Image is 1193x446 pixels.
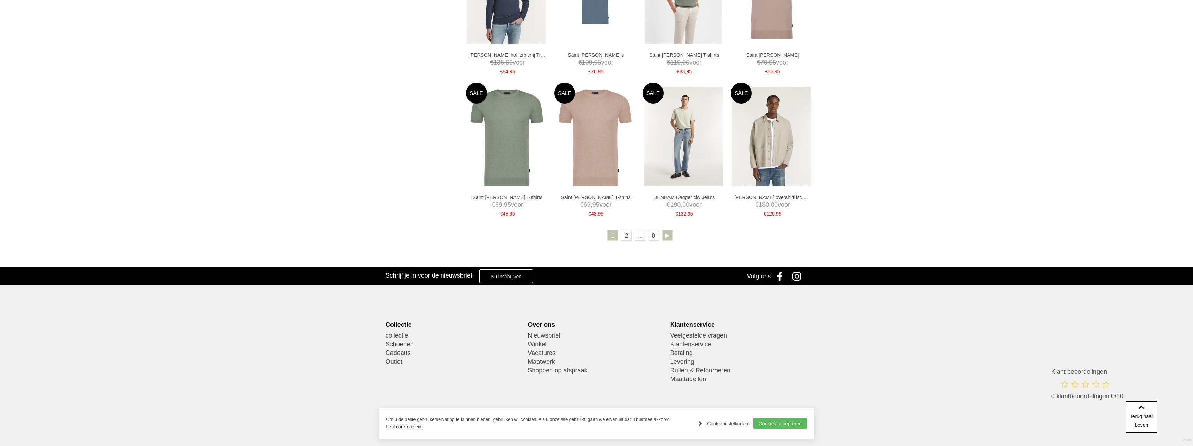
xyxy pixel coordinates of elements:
span: 95 [504,201,511,208]
p: Om u de beste gebruikerservaring te kunnen bieden, gebruiken wij cookies. Als u onze site gebruik... [386,416,692,431]
span: € [588,211,591,217]
span: ... [635,230,645,241]
a: 1 [607,230,618,241]
span: € [492,201,495,208]
span: € [764,211,767,217]
span: 190 [670,201,681,208]
span: 125 [766,211,774,217]
span: , [597,69,598,74]
span: , [681,201,682,208]
a: Saint [PERSON_NAME]'s [558,52,634,58]
a: Saint [PERSON_NAME] T-shirts [469,194,546,201]
span: , [686,211,688,217]
span: voor [646,58,722,67]
span: voor [558,58,634,67]
div: Collectie [386,321,523,328]
a: Shoppen op afspraak [528,366,665,375]
span: € [675,211,678,217]
a: Ruilen & Retourneren [670,366,807,375]
span: , [508,211,510,217]
span: € [580,201,584,208]
span: 83 [680,69,685,74]
a: 2 [621,230,632,241]
a: Facebook [773,267,790,285]
span: 00 [682,201,689,208]
span: € [579,59,582,66]
span: voor [469,58,546,67]
span: , [681,59,682,66]
span: , [775,211,776,217]
a: [PERSON_NAME] overshirt fsc Overhemden [734,194,811,201]
span: voor [734,58,811,67]
h3: Schrijf je in voor de nieuwsbrief [386,272,472,279]
a: Saint [PERSON_NAME] T-shirts [646,52,722,58]
span: , [591,201,592,208]
span: 69 [584,201,591,208]
a: Terug naar boven [1126,401,1157,433]
span: 119 [670,59,681,66]
a: Betaling [670,349,807,357]
span: voor [734,201,811,209]
a: Cookies accepteren [753,418,807,429]
span: , [597,211,598,217]
span: € [755,201,759,208]
a: cookiebeleid [396,424,421,429]
a: Cadeaus [386,349,523,357]
span: € [677,69,680,74]
span: € [667,59,670,66]
a: Saint [PERSON_NAME] T-shirts [558,194,634,201]
span: 95 [598,211,603,217]
span: 95 [682,59,689,66]
a: Veelgestelde vragen [670,331,807,340]
span: 00 [771,201,778,208]
span: , [685,69,686,74]
span: 69 [495,201,502,208]
span: 76 [591,69,597,74]
span: , [504,59,506,66]
span: , [773,69,775,74]
span: € [500,69,503,74]
span: € [667,201,670,208]
span: 95 [688,211,693,217]
a: Instagram [790,267,807,285]
a: Nu inschrijven [479,269,533,283]
img: DENHAM Joey overshirt fsc Overhemden [732,87,811,186]
span: voor [646,201,722,209]
span: 109 [582,59,592,66]
span: 55 [768,69,773,74]
span: 95 [776,211,782,217]
span: 95 [510,211,515,217]
div: Over ons [528,321,665,328]
span: 135 [494,59,504,66]
span: 95 [510,69,515,74]
a: collectie [386,331,523,340]
span: 00 [506,59,513,66]
span: , [502,201,504,208]
span: 95 [775,69,780,74]
a: Divide [1183,436,1191,444]
span: € [765,69,768,74]
a: Maatwerk [528,357,665,366]
span: 180 [759,201,769,208]
span: , [508,69,510,74]
img: DENHAM Dagger clw Jeans [644,87,723,186]
div: Klantenservice [670,321,807,328]
span: 95 [686,69,692,74]
span: voor [558,201,634,209]
a: Nieuwsbrief [528,331,665,340]
a: Maattabellen [670,375,807,384]
a: Winkel [528,340,665,349]
img: Saint Steve Boudewijn T-shirts [557,87,634,186]
a: Schoenen [386,340,523,349]
a: Outlet [386,357,523,366]
a: [PERSON_NAME] half zip cmj Truien [469,52,546,58]
span: 79 [760,59,767,66]
span: € [490,59,494,66]
h3: Klant beoordelingen [1051,368,1123,376]
span: 94 [503,69,508,74]
span: € [588,69,591,74]
div: Volg ons [747,267,771,285]
span: € [757,59,760,66]
span: 0 klantbeoordelingen 0/10 [1051,393,1123,400]
a: Klantenservice [670,340,807,349]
